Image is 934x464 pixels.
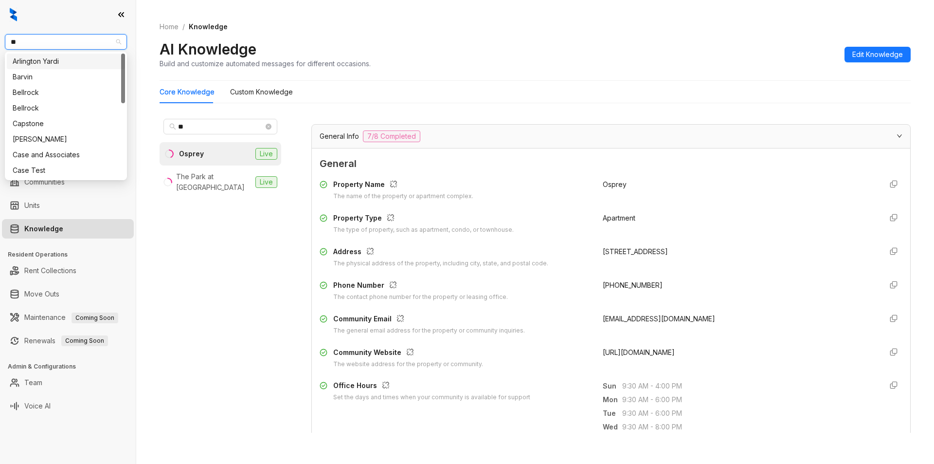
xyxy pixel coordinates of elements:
[2,172,134,192] li: Communities
[24,196,40,215] a: Units
[7,100,125,116] div: Bellrock
[7,116,125,131] div: Capstone
[24,284,59,304] a: Move Outs
[603,214,635,222] span: Apartment
[603,281,663,289] span: [PHONE_NUMBER]
[603,394,622,405] span: Mon
[333,314,525,326] div: Community Email
[13,87,119,98] div: Bellrock
[603,408,622,419] span: Tue
[622,381,874,391] span: 9:30 AM - 4:00 PM
[13,134,119,145] div: [PERSON_NAME]
[13,72,119,82] div: Barvin
[169,123,176,130] span: search
[24,261,76,280] a: Rent Collections
[7,54,125,69] div: Arlington Yardi
[312,125,910,148] div: General Info7/8 Completed
[24,331,108,351] a: RenewalsComing Soon
[24,373,42,392] a: Team
[7,85,125,100] div: Bellrock
[2,130,134,150] li: Collections
[603,315,715,323] span: [EMAIL_ADDRESS][DOMAIN_NAME]
[333,380,530,393] div: Office Hours
[2,196,134,215] li: Units
[24,219,63,239] a: Knowledge
[2,107,134,127] li: Leasing
[7,147,125,163] div: Case and Associates
[363,130,420,142] span: 7/8 Completed
[333,225,514,235] div: The type of property, such as apartment, condo, or townhouse.
[230,87,293,97] div: Custom Knowledge
[603,422,622,432] span: Wed
[266,124,271,130] span: close-circle
[2,331,134,351] li: Renewals
[2,65,134,85] li: Leads
[603,348,675,356] span: [URL][DOMAIN_NAME]
[333,393,530,402] div: Set the days and times when your community is available for support
[622,422,874,432] span: 9:30 AM - 8:00 PM
[7,69,125,85] div: Barvin
[189,22,228,31] span: Knowledge
[255,148,277,160] span: Live
[333,293,508,302] div: The contact phone number for the property or leasing office.
[333,192,473,201] div: The name of the property or apartment complex.
[158,21,180,32] a: Home
[255,176,277,188] span: Live
[24,172,65,192] a: Communities
[603,381,622,391] span: Sun
[320,131,359,142] span: General Info
[61,335,108,346] span: Coming Soon
[176,171,251,193] div: The Park at [GEOGRAPHIC_DATA]
[603,180,627,188] span: Osprey
[13,149,119,160] div: Case and Associates
[8,250,136,259] h3: Resident Operations
[2,219,134,239] li: Knowledge
[160,40,256,58] h2: AI Knowledge
[13,118,119,129] div: Capstone
[603,246,874,257] div: [STREET_ADDRESS]
[333,347,483,360] div: Community Website
[333,280,508,293] div: Phone Number
[2,308,134,327] li: Maintenance
[7,163,125,178] div: Case Test
[2,373,134,392] li: Team
[333,246,548,259] div: Address
[622,394,874,405] span: 9:30 AM - 6:00 PM
[333,179,473,192] div: Property Name
[2,284,134,304] li: Move Outs
[10,8,17,21] img: logo
[2,396,134,416] li: Voice AI
[333,326,525,335] div: The general email address for the property or community inquiries.
[24,396,51,416] a: Voice AI
[844,47,911,62] button: Edit Knowledge
[7,131,125,147] div: Carter Haston
[333,259,548,268] div: The physical address of the property, including city, state, and postal code.
[160,58,371,69] div: Build and customize automated messages for different occasions.
[852,49,903,60] span: Edit Knowledge
[2,261,134,280] li: Rent Collections
[182,21,185,32] li: /
[8,362,136,371] h3: Admin & Configurations
[72,313,118,323] span: Coming Soon
[333,360,483,369] div: The website address for the property or community.
[179,148,204,159] div: Osprey
[160,87,215,97] div: Core Knowledge
[897,133,902,139] span: expanded
[333,213,514,225] div: Property Type
[13,56,119,67] div: Arlington Yardi
[622,408,874,419] span: 9:30 AM - 6:00 PM
[13,165,119,176] div: Case Test
[13,103,119,113] div: Bellrock
[320,156,902,171] span: General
